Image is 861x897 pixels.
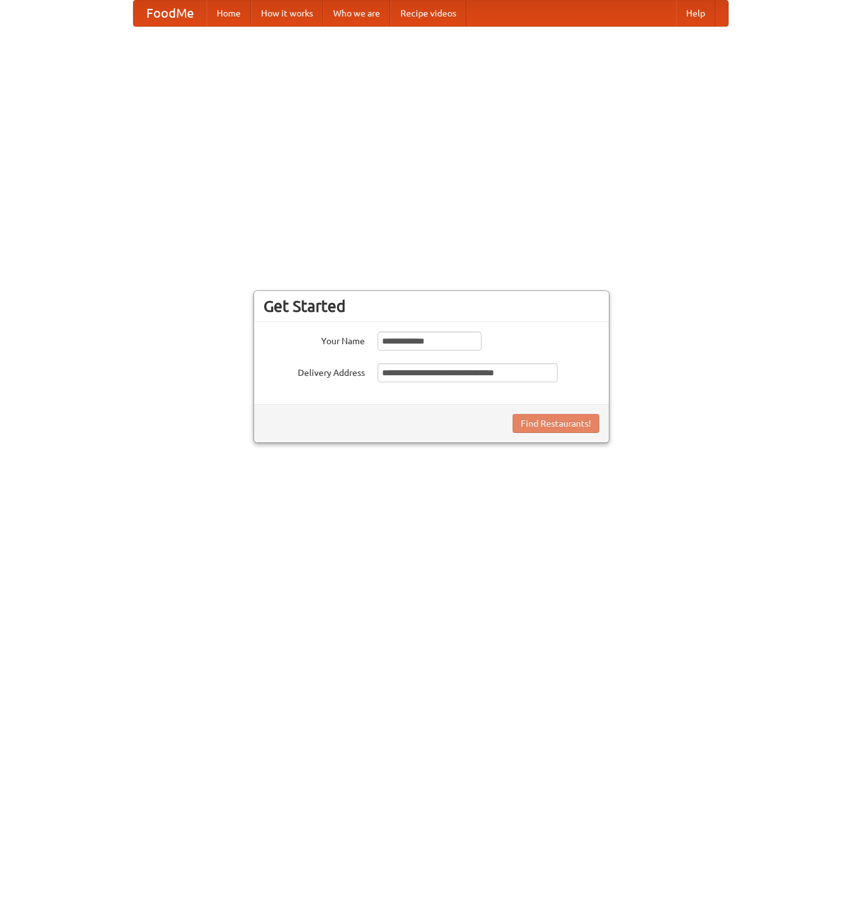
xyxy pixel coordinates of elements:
button: Find Restaurants! [513,414,599,433]
a: Home [207,1,251,26]
a: FoodMe [134,1,207,26]
label: Delivery Address [264,363,365,379]
a: Recipe videos [390,1,466,26]
label: Your Name [264,332,365,347]
a: Who we are [323,1,390,26]
a: Help [676,1,715,26]
a: How it works [251,1,323,26]
h3: Get Started [264,297,599,316]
